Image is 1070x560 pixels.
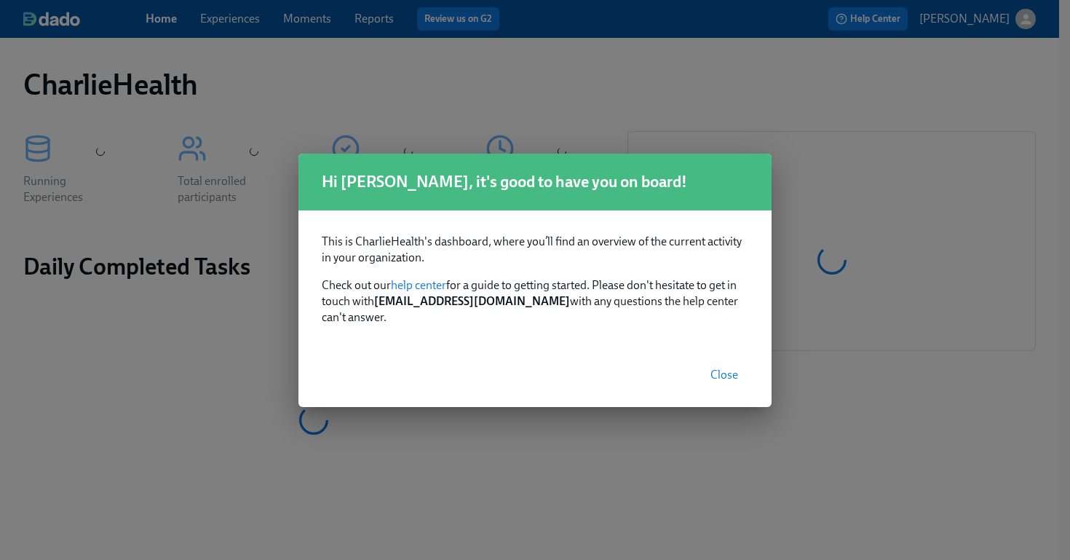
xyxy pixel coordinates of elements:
button: Close [700,360,748,390]
h1: Hi [PERSON_NAME], it's good to have you on board! [322,171,748,193]
a: help center [391,278,446,292]
div: Check out our for a guide to getting started. Please don't hesitate to get in touch with with any... [298,210,772,343]
p: This is CharlieHealth's dashboard, where you’ll find an overview of the current activity in your ... [322,234,748,266]
span: Close [710,368,738,382]
strong: [EMAIL_ADDRESS][DOMAIN_NAME] [374,294,570,308]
